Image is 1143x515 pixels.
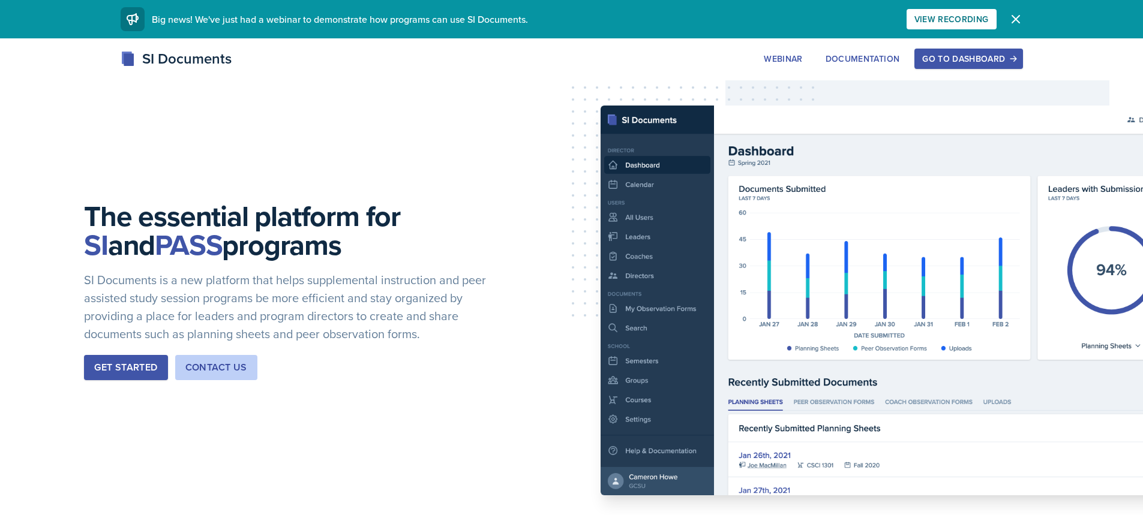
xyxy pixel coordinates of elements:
[922,54,1015,64] div: Go to Dashboard
[818,49,908,69] button: Documentation
[826,54,900,64] div: Documentation
[756,49,810,69] button: Webinar
[185,360,247,375] div: Contact Us
[914,49,1022,69] button: Go to Dashboard
[94,360,157,375] div: Get Started
[764,54,802,64] div: Webinar
[84,355,167,380] button: Get Started
[914,14,989,24] div: View Recording
[907,9,997,29] button: View Recording
[121,48,232,70] div: SI Documents
[152,13,528,26] span: Big news! We've just had a webinar to demonstrate how programs can use SI Documents.
[175,355,257,380] button: Contact Us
